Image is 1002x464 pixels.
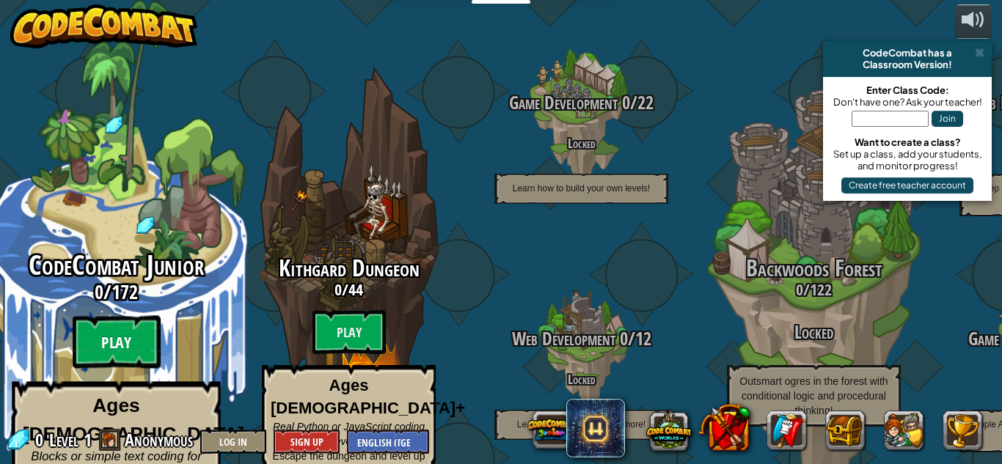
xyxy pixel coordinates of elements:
span: 122 [810,279,832,301]
h3: Locked [698,323,930,342]
h4: Locked [465,372,698,386]
h3: / [465,93,698,113]
span: Learn how to build your own levels! [513,183,650,194]
span: 0 [618,90,630,115]
div: Enter Class Code: [830,84,984,96]
div: Don't have one? Ask your teacher! [830,96,984,108]
span: 172 [111,279,138,305]
span: Anonymous [125,428,193,452]
span: 0 [95,279,103,305]
span: Outsmart ogres in the forest with conditional logic and procedural thinking! [739,375,888,416]
div: Set up a class, add your students, and monitor progress! [830,148,984,172]
span: 12 [635,326,651,351]
h3: / [233,281,465,298]
btn: Play [312,310,386,354]
div: Want to create a class? [830,136,984,148]
span: CodeCombat Junior [29,246,204,284]
span: Real Python or JavaScript coding for everyone [273,421,425,447]
btn: Play [73,316,161,369]
span: 22 [637,90,654,115]
div: Classroom Version! [829,59,986,70]
h3: / [698,281,930,298]
h3: / [465,329,698,349]
div: CodeCombat has a [829,47,986,59]
span: 0 [35,428,48,452]
strong: Ages [DEMOGRAPHIC_DATA] [23,395,245,445]
button: Join [932,111,963,127]
span: Learn HTML, scripting and more! [517,419,646,430]
span: Level [49,428,78,452]
span: Kithgard Dungeon [279,252,420,284]
span: 0 [796,279,803,301]
span: 0 [615,326,628,351]
span: 1 [84,428,92,452]
span: 0 [334,279,342,301]
span: Backwoods Forest [746,252,882,284]
h4: Locked [465,136,698,150]
button: Log In [200,430,266,454]
span: Game Development [509,90,618,115]
button: Create free teacher account [841,177,973,194]
button: Adjust volume [955,4,992,39]
span: Web Development [512,326,615,351]
strong: Ages [DEMOGRAPHIC_DATA]+ [271,376,465,417]
button: Sign Up [274,430,340,454]
img: CodeCombat - Learn how to code by playing a game [10,4,198,48]
span: 44 [348,279,363,301]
